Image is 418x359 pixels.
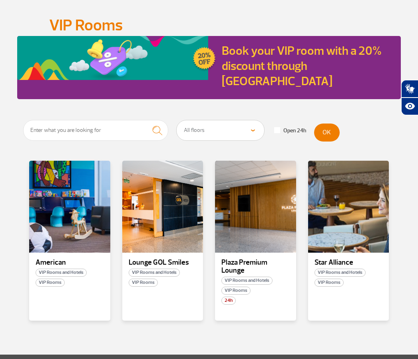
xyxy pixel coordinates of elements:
label: Open 24h [274,127,306,134]
span: VIP Rooms [314,279,344,287]
h1: VIP Rooms [49,18,369,32]
span: VIP Rooms [36,279,65,287]
span: VIP Rooms [129,279,158,287]
p: Star Alliance [314,259,383,267]
button: OK [314,124,340,142]
span: 24h [221,297,236,305]
p: American [36,259,104,267]
span: VIP Rooms [221,287,251,295]
p: Lounge GOL Smiles [129,259,197,267]
button: Abrir tradutor de língua de sinais. [401,80,418,98]
img: Book your VIP room with a 20% discount through GaleON [17,36,217,80]
span: VIP Rooms and Hotels [36,269,87,277]
input: Enter what you are looking for [23,120,168,141]
span: VIP Rooms and Hotels [314,269,366,277]
a: Book your VIP room with a 20% discount through [GEOGRAPHIC_DATA] [222,43,382,89]
div: Plugin de acessibilidade da Hand Talk. [401,80,418,115]
button: Abrir recursos assistivos. [401,98,418,115]
span: VIP Rooms and Hotels [129,269,180,277]
span: VIP Rooms and Hotels [221,277,273,285]
p: Plaza Premium Lounge [221,259,290,275]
